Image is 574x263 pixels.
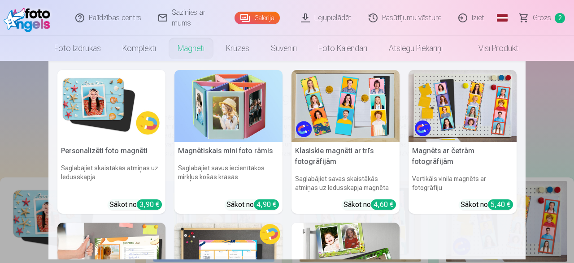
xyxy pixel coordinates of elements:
[174,142,283,160] h5: Magnētiskais mini foto rāmis
[57,160,165,196] h6: Saglabājiet skaistākās atmiņas uz ledusskapja
[43,36,112,61] a: Foto izdrukas
[57,70,165,214] a: Personalizēti foto magnētiPersonalizēti foto magnētiSaglabājiet skaistākās atmiņas uz ledusskapja...
[174,70,283,214] a: Magnētiskais mini foto rāmisMagnētiskais mini foto rāmisSaglabājiet savus iecienītākos mirkļus ko...
[112,36,167,61] a: Komplekti
[378,36,453,61] a: Atslēgu piekariņi
[308,36,378,61] a: Foto kalendāri
[371,199,396,210] div: 4,60 €
[409,70,517,214] a: Magnēts ar četrām fotogrāfijāmMagnēts ar četrām fotogrāfijāmVertikāls vinila magnēts ar fotogrāfi...
[291,171,400,196] h6: Saglabājiet savas skaistākās atmiņas uz ledusskapja magnēta
[461,199,513,210] div: Sākot no
[409,70,517,142] img: Magnēts ar četrām fotogrāfijām
[488,199,513,210] div: 5,40 €
[57,142,165,160] h5: Personalizēti foto magnēti
[555,13,565,23] span: 2
[291,142,400,171] h5: Klasiskie magnēti ar trīs fotogrāfijām
[109,199,162,210] div: Sākot no
[167,36,215,61] a: Magnēti
[254,199,279,210] div: 4,90 €
[215,36,260,61] a: Krūzes
[533,13,551,23] span: Grozs
[174,70,283,142] img: Magnētiskais mini foto rāmis
[453,36,531,61] a: Visi produkti
[344,199,396,210] div: Sākot no
[57,70,165,142] img: Personalizēti foto magnēti
[409,142,517,171] h5: Magnēts ar četrām fotogrāfijām
[291,70,400,214] a: Klasiskie magnēti ar trīs fotogrāfijāmKlasiskie magnēti ar trīs fotogrāfijāmSaglabājiet savas ska...
[137,199,162,210] div: 3,90 €
[409,171,517,196] h6: Vertikāls vinila magnēts ar fotogrāfiju
[260,36,308,61] a: Suvenīri
[291,70,400,142] img: Klasiskie magnēti ar trīs fotogrāfijām
[4,4,55,32] img: /fa1
[174,160,283,196] h6: Saglabājiet savus iecienītākos mirkļus košās krāsās
[235,12,280,24] a: Galerija
[226,199,279,210] div: Sākot no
